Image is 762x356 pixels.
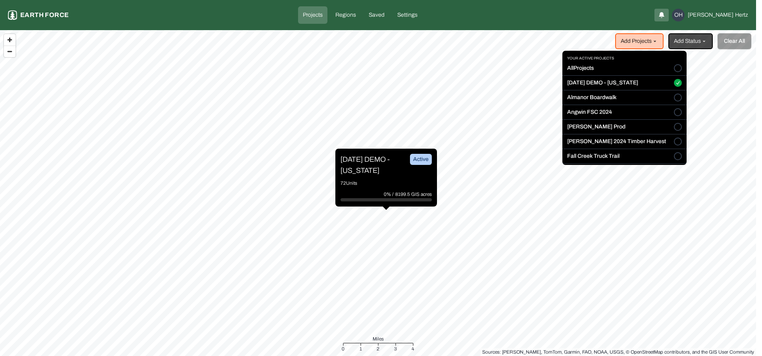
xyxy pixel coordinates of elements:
[4,34,15,46] button: Zoom in
[567,108,612,116] label: Angwin FSC 2024
[567,123,625,131] label: [PERSON_NAME] Prod
[4,46,15,57] button: Zoom out
[567,94,616,101] label: Almanor Boardwalk
[562,51,687,165] div: Add Projects
[567,64,594,72] label: All Projects
[567,152,620,160] label: Fall Creek Truck Trail
[482,348,754,356] div: Sources: [PERSON_NAME], TomTom, Garmin, FAO, NOAA, USGS, © OpenStreetMap contributors, and the GI...
[567,138,666,145] label: [PERSON_NAME] 2024 Timber Harvest
[567,79,638,87] label: [DATE] DEMO - [US_STATE]
[562,56,687,64] p: Your active projects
